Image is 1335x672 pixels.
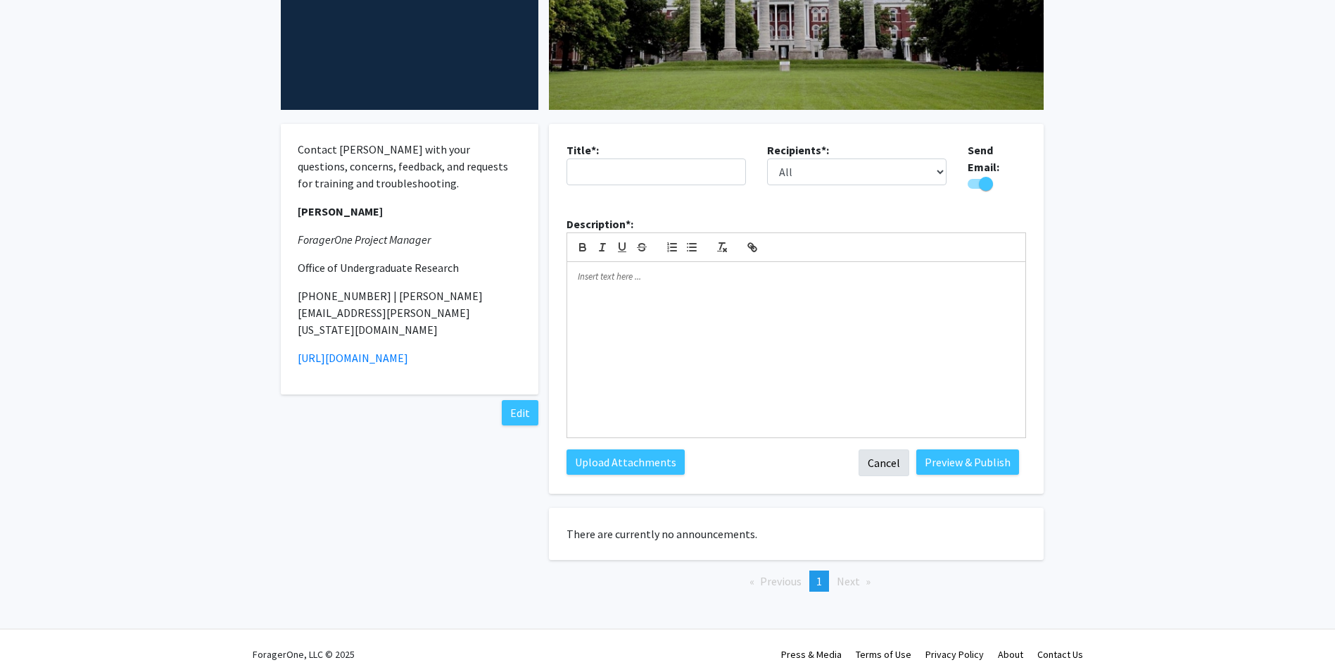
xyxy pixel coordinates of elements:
[567,449,685,475] label: Upload Attachments
[11,609,60,661] iframe: Chat
[781,648,842,661] a: Press & Media
[968,175,1027,193] div: Toggle
[916,449,1019,475] button: Preview & Publish
[760,574,802,588] span: Previous
[298,287,522,338] p: [PHONE_NUMBER] | [PERSON_NAME][EMAIL_ADDRESS][PERSON_NAME][US_STATE][DOMAIN_NAME]
[1037,648,1083,661] a: Contact Us
[968,143,999,174] b: Send Email:
[298,204,383,218] strong: [PERSON_NAME]
[856,648,911,661] a: Terms of Use
[567,143,599,157] b: Title*:
[298,232,431,247] em: ForagerOne Project Manager
[767,143,829,157] b: Recipients*:
[837,574,860,588] span: Next
[998,648,1023,661] a: About
[925,648,984,661] a: Privacy Policy
[816,574,822,588] span: 1
[502,400,538,425] button: Edit
[567,525,1026,542] p: There are currently no announcements.
[298,351,408,365] a: [URL][DOMAIN_NAME]
[298,259,522,276] p: Office of Undergraduate Research
[859,449,909,476] button: Cancel
[549,571,1044,592] ul: Pagination
[298,141,522,192] p: Contact [PERSON_NAME] with your questions, concerns, feedback, and requests for training and trou...
[567,217,633,231] b: Description*:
